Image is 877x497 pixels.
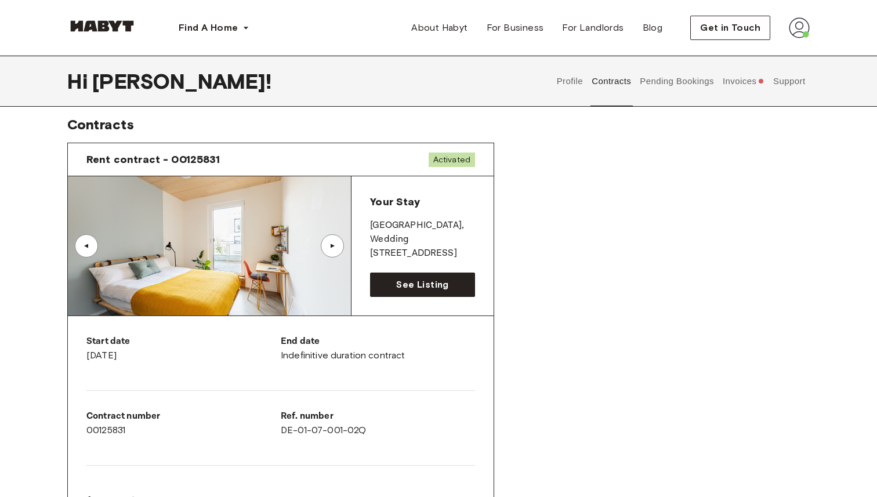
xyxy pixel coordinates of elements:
[487,21,544,35] span: For Business
[553,16,633,39] a: For Landlords
[633,16,672,39] a: Blog
[86,409,281,423] p: Contract number
[67,116,134,133] span: Contracts
[639,56,716,107] button: Pending Bookings
[81,242,92,249] div: ▲
[68,176,351,315] img: Image of the room
[477,16,553,39] a: For Business
[643,21,663,35] span: Blog
[590,56,633,107] button: Contracts
[429,153,475,167] span: Activated
[281,335,475,362] div: Indefinitive duration contract
[86,153,220,166] span: Rent contract - 00125831
[370,219,475,246] p: [GEOGRAPHIC_DATA] , Wedding
[86,335,281,349] p: Start date
[721,56,766,107] button: Invoices
[402,16,477,39] a: About Habyt
[411,21,468,35] span: About Habyt
[555,56,585,107] button: Profile
[370,246,475,260] p: [STREET_ADDRESS]
[169,16,259,39] button: Find A Home
[370,195,419,208] span: Your Stay
[86,335,281,362] div: [DATE]
[562,21,624,35] span: For Landlords
[92,69,271,93] span: [PERSON_NAME] !
[370,273,475,297] a: See Listing
[771,56,807,107] button: Support
[327,242,338,249] div: ▲
[281,409,475,423] p: Ref. number
[67,69,92,93] span: Hi
[67,20,137,32] img: Habyt
[552,56,810,107] div: user profile tabs
[179,21,238,35] span: Find A Home
[281,409,475,437] div: DE-01-07-001-02Q
[690,16,770,40] button: Get in Touch
[789,17,810,38] img: avatar
[700,21,760,35] span: Get in Touch
[281,335,475,349] p: End date
[396,278,448,292] span: See Listing
[86,409,281,437] div: 00125831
